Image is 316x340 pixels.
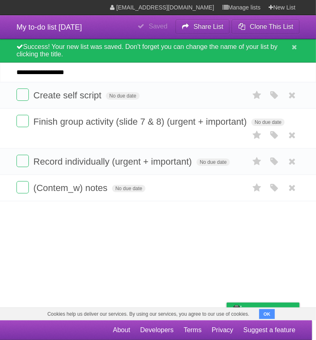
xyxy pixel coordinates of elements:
[16,155,29,167] label: Done
[231,303,242,317] img: Buy me a coffee
[16,23,82,31] span: My to-do list [DATE]
[197,158,230,166] span: No due date
[249,181,265,195] label: Star task
[244,303,295,317] span: Buy me a coffee
[16,181,29,193] label: Done
[212,322,233,338] a: Privacy
[33,183,110,193] span: (Contem_w) notes
[140,322,173,338] a: Developers
[184,322,202,338] a: Terms
[249,128,265,142] label: Star task
[251,119,285,126] span: No due date
[39,308,257,320] span: Cookies help us deliver our services. By using our services, you agree to our use of cookies.
[232,19,300,34] button: Clone This List
[176,19,230,34] button: Share List
[259,309,275,319] button: OK
[249,88,265,102] label: Star task
[243,322,295,338] a: Suggest a feature
[249,155,265,168] label: Star task
[113,322,130,338] a: About
[16,88,29,101] label: Done
[106,92,139,100] span: No due date
[33,156,194,167] span: Record individually (urgent + important)
[112,185,145,192] span: No due date
[33,116,249,127] span: Finish group activity (slide 7 & 8) (urgent + important)
[16,115,29,127] label: Done
[227,303,300,318] a: Buy me a coffee
[33,90,103,100] span: Create self script
[250,23,293,30] b: Clone This List
[194,23,223,30] b: Share List
[149,23,167,30] b: Saved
